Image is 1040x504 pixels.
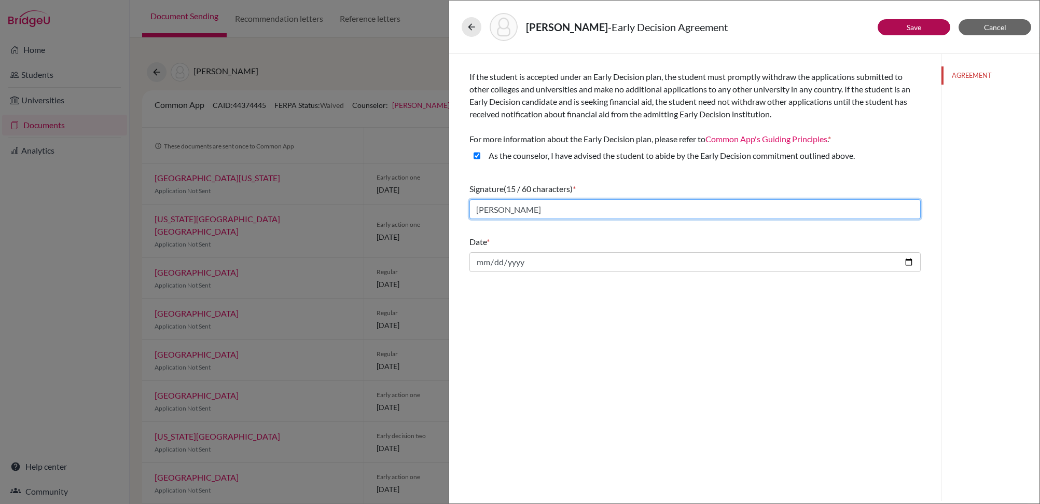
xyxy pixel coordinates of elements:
[469,237,487,247] span: Date
[469,184,504,194] span: Signature
[526,21,608,33] strong: [PERSON_NAME]
[705,134,827,144] a: Common App's Guiding Principles
[608,21,728,33] span: - Early Decision Agreement
[469,72,910,144] span: If the student is accepted under an Early Decision plan, the student must promptly withdraw the a...
[489,149,855,162] label: As the counselor, I have advised the student to abide by the Early Decision commitment outlined a...
[941,66,1039,85] button: AGREEMENT
[504,184,573,194] span: (15 / 60 characters)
